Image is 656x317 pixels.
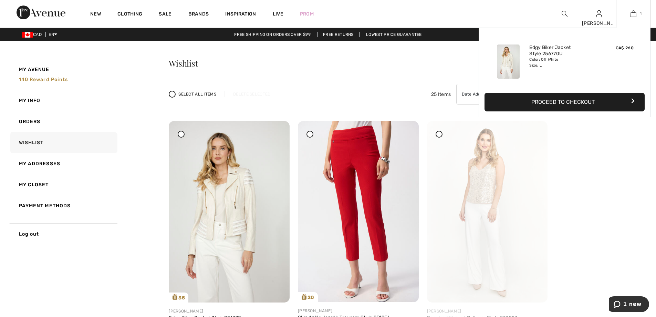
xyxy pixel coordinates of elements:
button: Proceed to Checkout [485,93,645,111]
img: Canadian Dollar [22,32,33,38]
span: 25 Items [431,91,451,98]
div: [PERSON_NAME] [298,308,419,314]
img: My Bag [631,10,636,18]
a: Edgy Biker Jacket Style 256770U [529,44,597,57]
a: 20 [298,121,419,302]
a: Free shipping on orders over $99 [229,32,316,37]
span: CAD [22,32,44,37]
div: Color: Off White Size: L [529,57,597,68]
a: My Info [9,90,117,111]
img: Edgy Biker Jacket Style 256770U [497,44,520,79]
a: Lowest Price Guarantee [361,32,427,37]
span: Inspiration [225,11,256,18]
a: Wishlist [9,132,117,153]
a: Prom [300,10,314,18]
div: [PERSON_NAME] [582,20,616,27]
a: Log out [9,223,117,245]
img: frank-lyman-tops-beige-silver_239823Uc1_3a86_search.jpg [427,121,548,303]
a: Orders [9,111,117,132]
a: Sale [159,11,171,18]
a: Clothing [117,11,142,18]
img: 1ère Avenue [17,6,65,19]
a: Sign In [596,10,602,17]
a: Brands [188,11,209,18]
span: Select All Items [178,91,216,97]
a: 1 [616,10,650,18]
span: CA$ 260 [616,46,634,50]
span: My Avenue [19,66,50,73]
iframe: Opens a widget where you can chat to one of our agents [609,296,649,314]
div: [PERSON_NAME] [427,308,548,314]
a: My Addresses [9,153,117,174]
img: search the website [562,10,568,18]
span: EN [49,32,57,37]
div: [PERSON_NAME] [169,308,290,314]
img: frank-lyman-jackets-blazers-off-white_256770_3_41d2_search.jpg [169,121,290,303]
a: Payment Methods [9,195,117,216]
img: My Info [596,10,602,18]
h3: Wishlist [169,59,548,67]
img: joseph-ribkoff-pants-black_251256_2_ef56_search.jpg [298,121,419,302]
a: Free Returns [317,32,360,37]
span: 140 Reward points [19,77,68,82]
div: Delete Selected [225,91,279,97]
a: My Closet [9,174,117,195]
span: 1 [640,11,642,17]
a: 35 [169,121,290,303]
a: New [90,11,101,18]
a: Live [273,10,283,18]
